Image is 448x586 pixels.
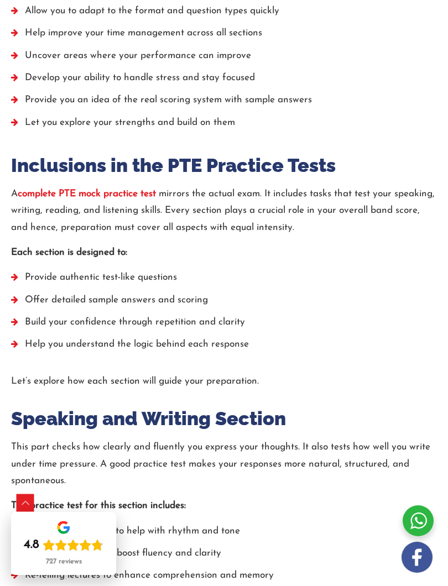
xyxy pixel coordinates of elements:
[402,542,433,573] img: white-facebook.png
[18,189,159,198] a: complete PTE mock practice test
[11,314,437,336] li: Build your confidence through repetition and clarity
[11,186,437,236] p: A mirrors the actual exam. It includes tasks that test your speaking, writing, reading, and liste...
[11,439,437,489] p: This part checks how clearly and fluently you express your thoughts. It also tests how well you w...
[11,545,437,567] li: Describing images to boost fluency and clarity
[11,292,437,314] li: Offer detailed sample answers and scoring
[11,373,437,390] p: Let’s explore how each section will guide your preparation.
[11,406,437,431] h2: Speaking and Writing Section
[11,248,127,257] strong: Each section is designed to:
[11,92,437,114] li: Provide you an idea of the real scoring system with sample answers
[11,501,186,510] strong: The practice test for this section includes:
[11,153,437,177] h2: Inclusions in the PTE Practice Tests
[11,48,437,70] li: Uncover areas where your performance can improve
[11,523,437,545] li: Repeating sentences to help with rhythm and tone
[11,25,437,47] li: Help improve your time management across all sections
[11,70,437,92] li: Develop your ability to handle stress and stay focused
[11,114,437,137] li: Let you explore your strengths and build on them
[11,336,437,358] li: Help you understand the logic behind each response
[11,3,437,25] li: Allow you to adapt to the format and question types quickly
[18,189,156,198] strong: complete PTE mock practice test
[11,269,437,291] li: Provide authentic test-like questions
[24,537,103,553] div: Rating: 4.8 out of 5
[24,537,39,553] div: 4.8
[46,557,82,566] div: 727 reviews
